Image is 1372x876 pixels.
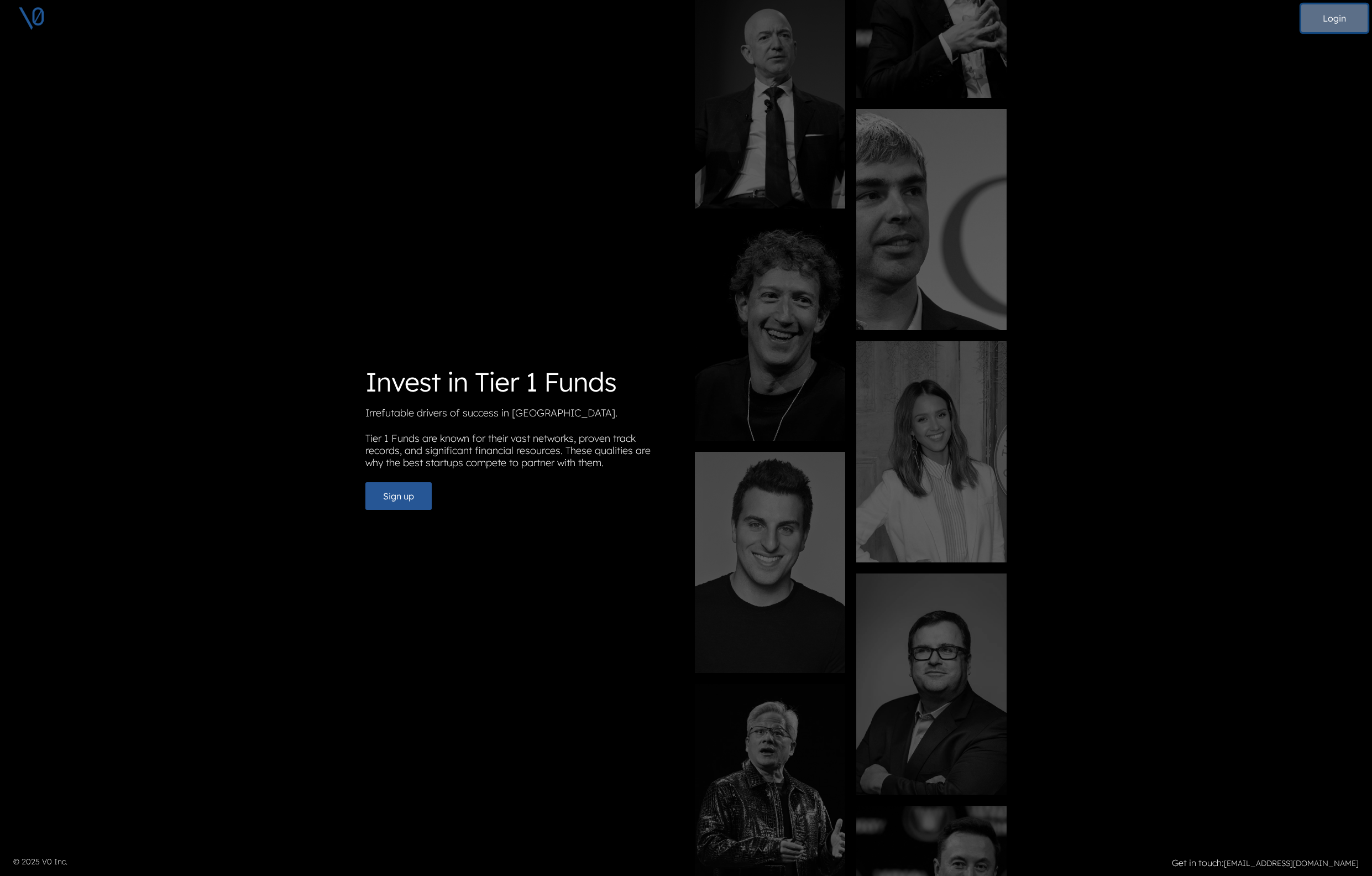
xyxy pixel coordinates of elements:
p: Irrefutable drivers of success in [GEOGRAPHIC_DATA]. [365,407,677,424]
p: © 2025 V0 Inc. [13,856,679,868]
img: V0 logo [18,4,45,32]
button: Login [1301,4,1368,32]
p: Tier 1 Funds are known for their vast networks, proven track records, and significant financial r... [365,432,677,473]
button: Sign up [365,482,432,510]
h1: Invest in Tier 1 Funds [365,366,677,398]
strong: Get in touch: [1172,857,1224,868]
a: [EMAIL_ADDRESS][DOMAIN_NAME] [1224,858,1359,868]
